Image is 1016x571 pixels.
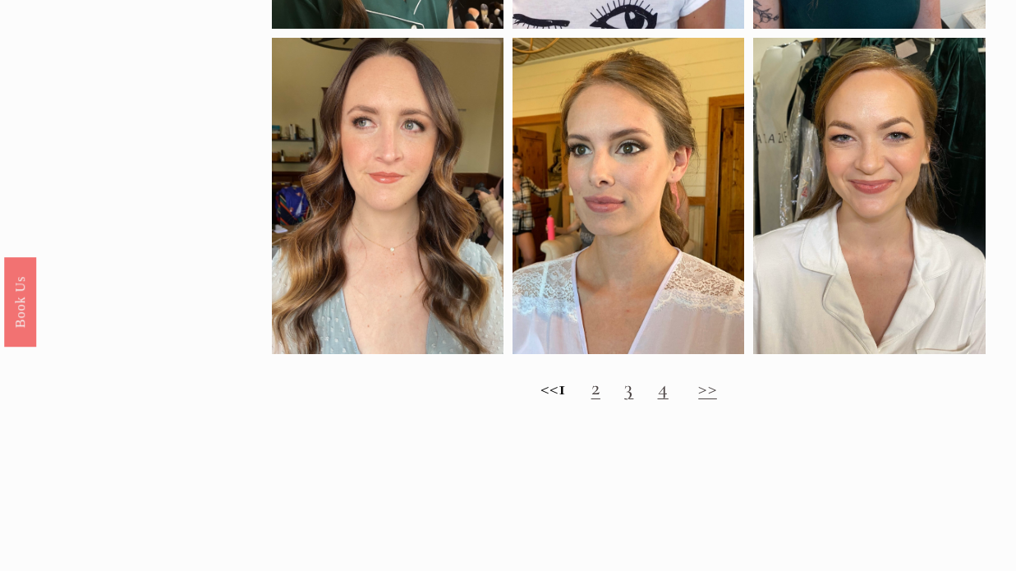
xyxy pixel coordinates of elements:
[658,375,669,400] a: 4
[559,375,567,400] strong: 1
[698,375,717,400] a: >>
[4,256,36,346] a: Book Us
[591,375,600,400] a: 2
[272,375,986,400] h2: <<
[624,375,633,400] a: 3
